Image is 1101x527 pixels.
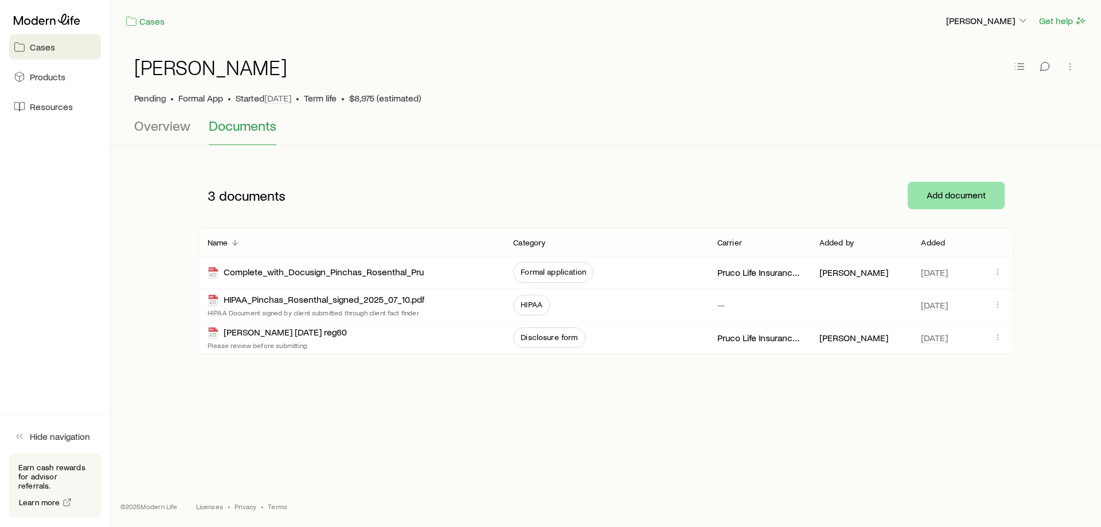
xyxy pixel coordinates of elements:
[304,92,337,104] span: Term life
[134,118,1078,145] div: Case details tabs
[219,188,286,204] span: documents
[296,92,299,104] span: •
[819,238,854,247] p: Added by
[921,238,945,247] p: Added
[228,92,231,104] span: •
[349,92,421,104] span: $8,975 (estimated)
[208,294,424,307] div: HIPAA_Pinchas_Rosenthal_signed_2025_07_10.pdf
[208,238,228,247] p: Name
[261,502,263,511] span: •
[236,92,291,104] p: Started
[134,56,287,79] h1: [PERSON_NAME]
[521,267,586,276] span: Formal application
[341,92,345,104] span: •
[1038,14,1087,28] button: Get help
[134,92,166,104] p: Pending
[228,502,230,511] span: •
[9,34,101,60] a: Cases
[235,502,256,511] a: Privacy
[208,341,347,350] p: Please review before submitting
[264,92,291,104] span: [DATE]
[268,502,287,511] a: Terms
[30,71,65,83] span: Products
[921,267,948,278] span: [DATE]
[946,14,1029,28] button: [PERSON_NAME]
[819,267,888,278] p: [PERSON_NAME]
[30,41,55,53] span: Cases
[9,454,101,518] div: Earn cash rewards for advisor referrals.Learn more
[9,94,101,119] a: Resources
[513,238,545,247] p: Category
[521,333,577,342] span: Disclosure form
[134,118,190,134] span: Overview
[209,118,276,134] span: Documents
[9,64,101,89] a: Products
[717,238,742,247] p: Carrier
[946,15,1029,26] p: [PERSON_NAME]
[717,267,801,278] p: Pruco Life Insurance Company
[19,498,60,506] span: Learn more
[717,299,725,311] p: —
[196,502,223,511] a: Licenses
[208,326,347,339] div: [PERSON_NAME] [DATE] reg60
[18,463,92,490] p: Earn cash rewards for advisor referrals.
[208,188,216,204] span: 3
[908,182,1005,209] button: Add document
[921,332,948,343] span: [DATE]
[921,299,948,311] span: [DATE]
[170,92,174,104] span: •
[819,332,888,343] p: [PERSON_NAME]
[178,92,223,104] span: Formal App
[208,308,424,317] p: HIPAA Document signed by client submitted through client fact finder
[208,266,424,279] div: Complete_with_Docusign_Pinchas_Rosenthal_Pru
[521,300,542,309] span: HIPAA
[9,424,101,449] button: Hide navigation
[125,15,165,28] a: Cases
[120,502,178,511] p: © 2025 Modern Life
[30,431,90,442] span: Hide navigation
[717,332,801,343] p: Pruco Life Insurance Company
[30,101,73,112] span: Resources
